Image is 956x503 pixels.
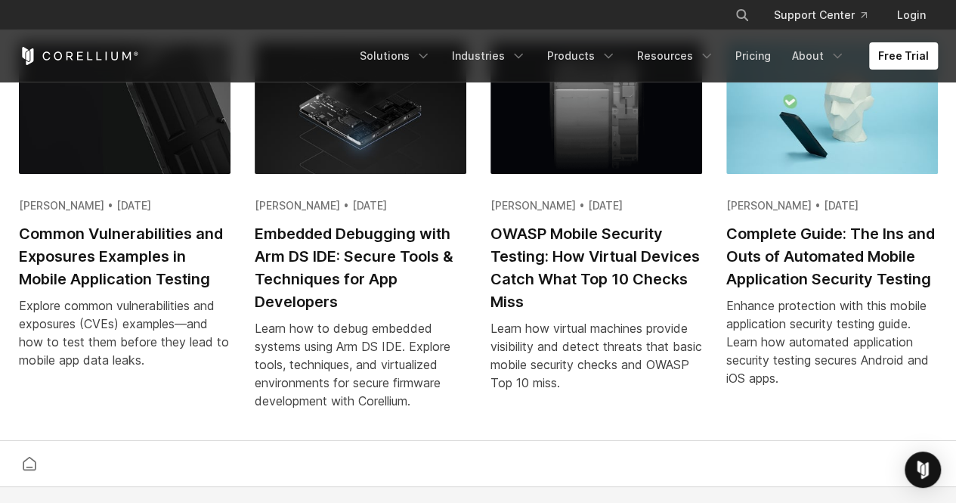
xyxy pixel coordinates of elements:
[869,42,938,70] a: Free Trial
[726,297,938,387] div: Enhance protection with this mobile application security testing guide. Learn how automated appli...
[905,452,941,488] div: Open Intercom Messenger
[351,42,938,70] div: Navigation Menu
[19,42,230,387] a: Common Vulnerabilities and Exposures Examples in Mobile Application Testing [PERSON_NAME] • [DATE...
[726,42,938,405] a: Complete Guide: The Ins and Outs of Automated Mobile Application Security Testing [PERSON_NAME] •...
[726,198,938,213] div: [PERSON_NAME] • [DATE]
[255,42,466,174] img: Embedded Debugging with Arm DS IDE: Secure Tools & Techniques for App Developers
[726,42,938,174] img: Complete Guide: The Ins and Outs of Automated Mobile Application Security Testing
[729,2,756,29] button: Search
[762,2,879,29] a: Support Center
[16,453,43,474] a: Corellium home
[19,42,230,174] img: Common Vulnerabilities and Exposures Examples in Mobile Application Testing
[443,42,535,70] a: Industries
[19,47,139,65] a: Corellium Home
[19,222,230,290] h2: Common Vulnerabilities and Exposures Examples in Mobile Application Testing
[885,2,938,29] a: Login
[255,319,466,410] div: Learn how to debug embedded systems using Arm DS IDE. Explore tools, techniques, and virtualized ...
[19,297,230,369] div: Explore common vulnerabilities and exposures (CVEs) examples—and how to test them before they lea...
[255,42,466,428] a: Embedded Debugging with Arm DS IDE: Secure Tools & Techniques for App Developers [PERSON_NAME] • ...
[255,198,466,213] div: [PERSON_NAME] • [DATE]
[538,42,625,70] a: Products
[255,222,466,313] h2: Embedded Debugging with Arm DS IDE: Secure Tools & Techniques for App Developers
[19,198,230,213] div: [PERSON_NAME] • [DATE]
[716,2,938,29] div: Navigation Menu
[490,222,702,313] h2: OWASP Mobile Security Testing: How Virtual Devices Catch What Top 10 Checks Miss
[490,42,702,174] img: OWASP Mobile Security Testing: How Virtual Devices Catch What Top 10 Checks Miss
[351,42,440,70] a: Solutions
[490,198,702,213] div: [PERSON_NAME] • [DATE]
[490,319,702,392] div: Learn how virtual machines provide visibility and detect threats that basic mobile security check...
[783,42,854,70] a: About
[490,42,702,410] a: OWASP Mobile Security Testing: How Virtual Devices Catch What Top 10 Checks Miss [PERSON_NAME] • ...
[726,42,780,70] a: Pricing
[628,42,723,70] a: Resources
[726,222,938,290] h2: Complete Guide: The Ins and Outs of Automated Mobile Application Security Testing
